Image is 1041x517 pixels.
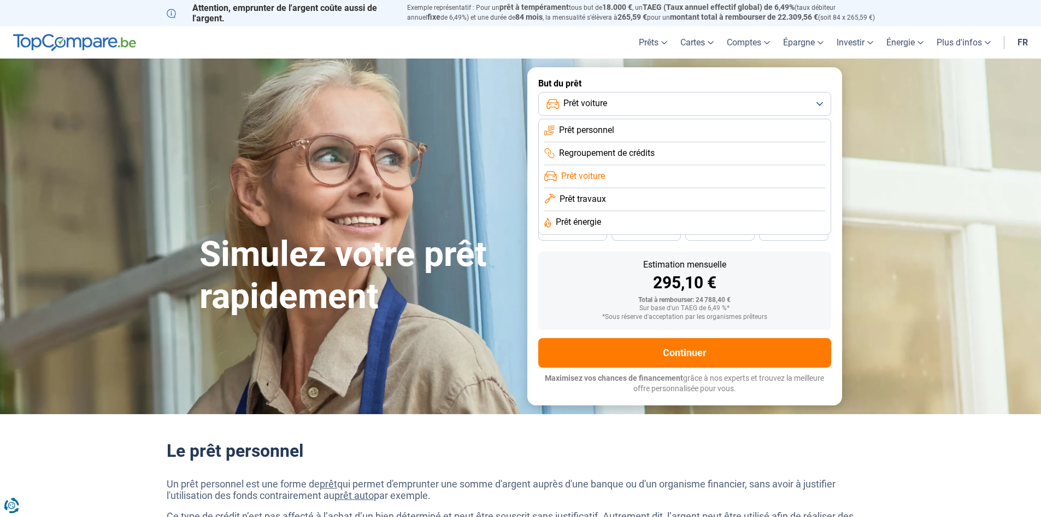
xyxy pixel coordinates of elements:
span: 18.000 € [602,3,632,11]
p: Attention, emprunter de l'argent coûte aussi de l'argent. [167,3,394,24]
a: Plus d'infos [930,26,997,59]
a: prêt [320,478,337,490]
div: Total à rembourser: 24 788,40 € [547,297,822,304]
div: Sur base d'un TAEG de 6,49 %* [547,305,822,312]
span: Prêt travaux [560,193,606,205]
span: prêt à tempérament [499,3,569,11]
span: 30 mois [708,229,732,236]
img: TopCompare [13,34,136,51]
p: Exemple représentatif : Pour un tous but de , un (taux débiteur annuel de 6,49%) et une durée de ... [407,3,875,22]
button: Prêt voiture [538,92,831,116]
a: Énergie [880,26,930,59]
span: Prêt énergie [556,216,601,228]
span: 265,59 € [617,13,647,21]
a: Investir [830,26,880,59]
h2: Le prêt personnel [167,440,875,461]
div: Estimation mensuelle [547,260,822,269]
span: 24 mois [782,229,806,236]
a: prêt auto [334,490,374,501]
label: But du prêt [538,78,831,89]
p: Un prêt personnel est une forme de qui permet d'emprunter une somme d'argent auprès d'une banque ... [167,478,875,502]
span: Prêt voiture [561,170,605,182]
span: fixe [427,13,440,21]
span: Prêt personnel [559,124,614,136]
a: fr [1011,26,1034,59]
h1: Simulez votre prêt rapidement [199,234,514,318]
p: grâce à nos experts et trouvez la meilleure offre personnalisée pour vous. [538,373,831,394]
div: *Sous réserve d'acceptation par les organismes prêteurs [547,313,822,321]
span: 36 mois [634,229,658,236]
span: montant total à rembourser de 22.309,56 € [670,13,818,21]
div: 295,10 € [547,275,822,291]
span: TAEG (Taux annuel effectif global) de 6,49% [643,3,795,11]
a: Cartes [674,26,720,59]
button: Continuer [538,338,831,368]
span: 42 mois [561,229,585,236]
span: Prêt voiture [563,97,607,109]
a: Prêts [632,26,674,59]
span: 84 mois [515,13,543,21]
span: Regroupement de crédits [559,147,655,159]
a: Comptes [720,26,777,59]
span: Maximisez vos chances de financement [545,374,683,382]
a: Épargne [777,26,830,59]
